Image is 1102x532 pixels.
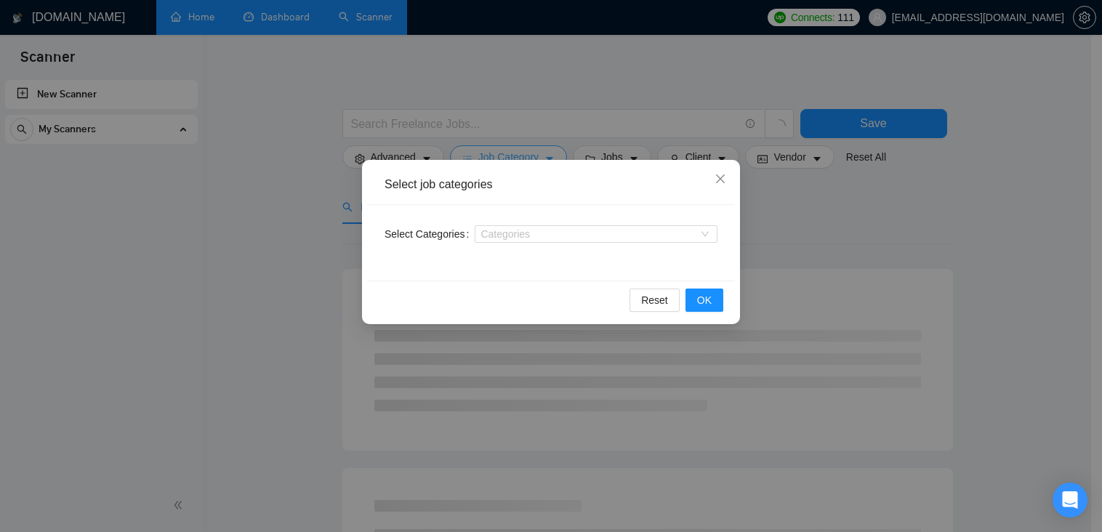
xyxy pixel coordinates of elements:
label: Select Categories [385,222,475,246]
button: Close [701,160,740,199]
button: Reset [630,289,680,312]
span: Reset [641,292,668,308]
button: OK [685,289,723,312]
div: Select job categories [385,177,717,193]
div: Open Intercom Messenger [1053,483,1087,517]
span: OK [697,292,712,308]
span: close [715,173,726,185]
